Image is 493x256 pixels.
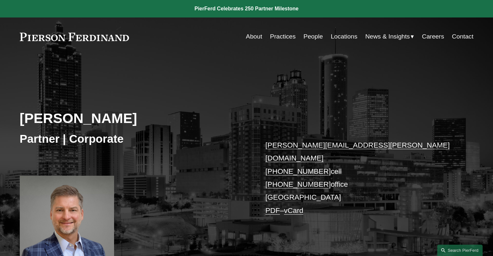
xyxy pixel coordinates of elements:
[20,110,247,127] h2: [PERSON_NAME]
[422,30,444,43] a: Careers
[331,30,357,43] a: Locations
[265,167,331,175] a: [PHONE_NUMBER]
[365,30,414,43] a: folder dropdown
[265,180,331,188] a: [PHONE_NUMBER]
[20,132,247,146] h3: Partner | Corporate
[303,30,323,43] a: People
[270,30,296,43] a: Practices
[246,30,262,43] a: About
[365,31,410,42] span: News & Insights
[452,30,473,43] a: Contact
[437,245,483,256] a: Search this site
[284,206,303,215] a: vCard
[265,206,280,215] a: PDF
[265,139,454,217] p: cell office [GEOGRAPHIC_DATA] –
[265,141,450,162] a: [PERSON_NAME][EMAIL_ADDRESS][PERSON_NAME][DOMAIN_NAME]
